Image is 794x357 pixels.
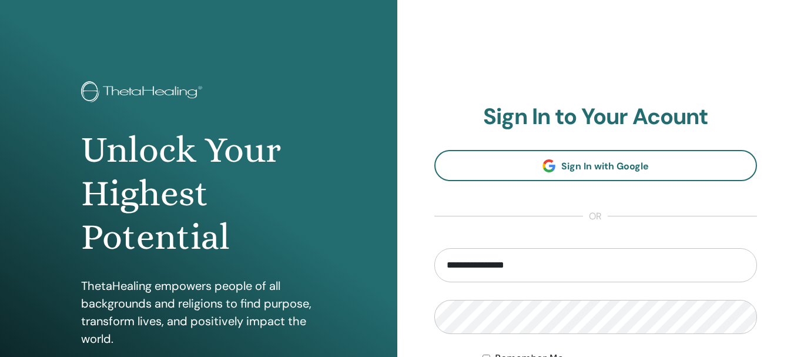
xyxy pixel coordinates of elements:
[434,150,758,181] a: Sign In with Google
[81,277,316,348] p: ThetaHealing empowers people of all backgrounds and religions to find purpose, transform lives, a...
[561,160,649,172] span: Sign In with Google
[583,209,608,223] span: or
[81,128,316,259] h1: Unlock Your Highest Potential
[434,104,758,131] h2: Sign In to Your Acount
